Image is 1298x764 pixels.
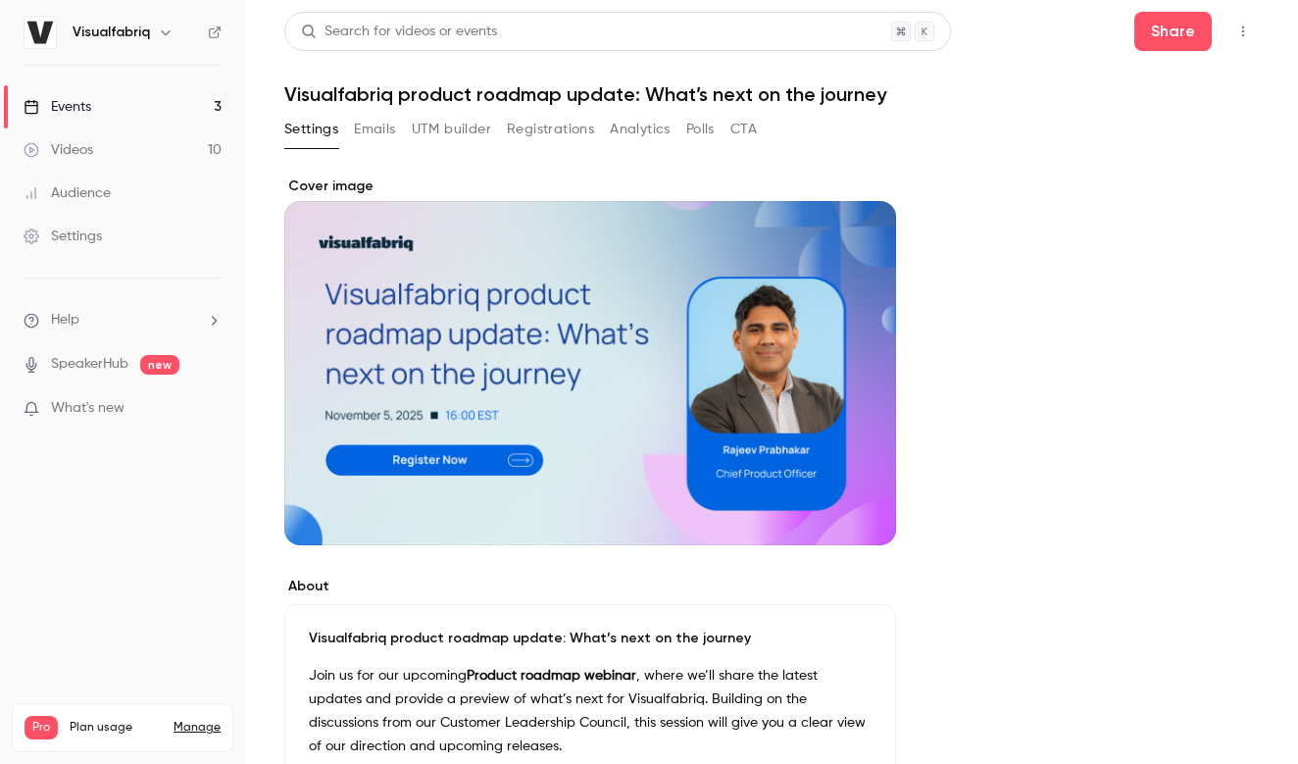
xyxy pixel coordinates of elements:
img: Visualfabriq [25,17,56,48]
div: Events [24,97,91,117]
h1: Visualfabriq product roadmap update: What’s next on the journey [284,82,1259,106]
p: Visualfabriq product roadmap update: What’s next on the journey [309,629,872,648]
a: SpeakerHub [51,354,128,375]
button: Emails [354,114,395,145]
div: Videos [24,140,93,160]
button: Analytics [610,114,671,145]
section: Cover image [284,177,896,545]
div: Settings [24,227,102,246]
p: Join us for our upcoming , where we’ll share the latest updates and provide a preview of what’s n... [309,664,872,758]
strong: Product roadmap webinar [467,669,636,683]
button: CTA [730,114,757,145]
label: Cover image [284,177,896,196]
span: Plan usage [70,720,162,736]
button: Polls [686,114,715,145]
span: Help [51,310,79,331]
div: Audience [24,183,111,203]
button: Share [1134,12,1212,51]
li: help-dropdown-opener [24,310,222,331]
iframe: Noticeable Trigger [198,400,222,418]
a: Manage [174,720,221,736]
button: Registrations [507,114,594,145]
button: UTM builder [412,114,491,145]
label: About [284,577,896,596]
span: What's new [51,398,125,419]
span: new [140,355,179,375]
button: Settings [284,114,338,145]
div: Search for videos or events [301,22,497,42]
span: Pro [25,716,58,739]
h6: Visualfabriq [73,23,150,42]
